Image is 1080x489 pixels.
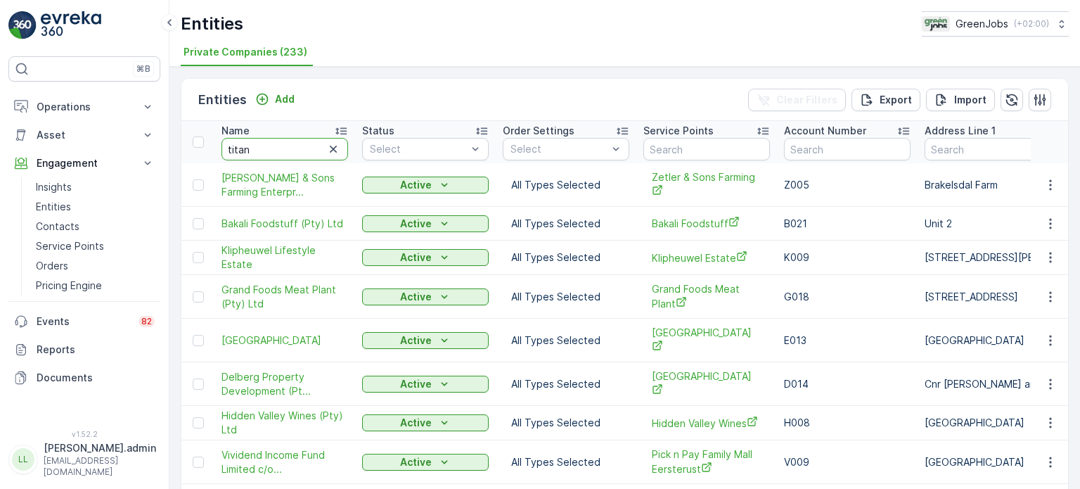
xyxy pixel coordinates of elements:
p: Operations [37,100,132,114]
p: Entities [198,90,247,110]
p: K009 [784,250,911,265]
a: Bakali Foodstuff (Pty) Ltd [221,217,348,231]
p: Reports [37,343,155,357]
div: Toggle Row Selected [193,417,204,428]
span: [GEOGRAPHIC_DATA] [652,369,761,398]
a: Grand Foods Meat Plant [652,282,761,311]
p: Service Points [643,124,714,138]
div: Toggle Row Selected [193,457,204,468]
input: Search [784,138,911,160]
p: Active [400,250,432,265]
a: Queens Gardens [652,369,761,398]
p: Active [400,416,432,430]
input: Search [643,138,770,160]
button: Active [362,177,489,193]
p: All Types Selected [511,377,621,391]
a: Hidden Valley Wines (Pty) Ltd [221,409,348,437]
button: Import [926,89,995,111]
div: Toggle Row Selected [193,379,204,390]
p: V009 [784,455,911,469]
p: Active [400,217,432,231]
input: Search [221,138,348,160]
a: Ellis Park [221,334,348,348]
p: Status [362,124,394,138]
p: 82 [141,316,152,327]
p: All Types Selected [511,334,621,348]
p: [PERSON_NAME].admin [44,441,156,455]
p: G018 [784,290,911,304]
p: All Types Selected [511,290,621,304]
a: Ellis Park [652,326,761,355]
img: Green_Jobs_Logo.png [922,16,950,32]
a: Events82 [8,307,160,336]
p: All Types Selected [511,217,621,231]
img: logo [8,11,37,39]
p: Z005 [784,178,911,192]
span: Private Companies (233) [184,45,307,59]
a: Klipheuwel Estate [652,250,761,265]
p: Select [370,142,467,156]
p: ( +02:00 ) [1014,18,1049,30]
p: Order Settings [503,124,574,138]
p: E013 [784,334,911,348]
p: Account Number [784,124,866,138]
div: Toggle Row Selected [193,335,204,346]
p: Name [221,124,250,138]
a: Bakali Foodstuff [652,216,761,231]
p: Active [400,290,432,304]
a: Grand Foods Meat Plant (Pty) Ltd [221,283,348,311]
p: All Types Selected [511,178,621,192]
a: Insights [30,177,160,197]
img: logo_light-DOdMpM7g.png [41,11,101,39]
a: Delberg Property Development (Pt... [221,370,348,398]
p: Service Points [36,239,104,253]
p: All Types Selected [511,416,621,430]
p: All Types Selected [511,250,621,265]
button: Active [362,414,489,431]
button: Engagement [8,149,160,177]
p: Asset [37,128,132,142]
div: Toggle Row Selected [193,218,204,229]
span: Zetler & Sons Farming [652,170,761,199]
a: Pricing Engine [30,276,160,296]
p: Contacts [36,220,79,234]
p: D014 [784,377,911,391]
p: Address Line 1 [925,124,996,138]
a: Pick n Pay Family Mall Eersterust [652,447,761,476]
p: H008 [784,416,911,430]
button: Active [362,376,489,393]
p: Engagement [37,156,132,170]
button: GreenJobs(+02:00) [922,11,1069,37]
a: Service Points [30,236,160,256]
span: [PERSON_NAME] & Sons Farming Enterpr... [221,171,348,199]
button: Export [851,89,920,111]
span: v 1.52.2 [8,430,160,438]
div: Toggle Row Selected [193,252,204,263]
button: Clear Filters [748,89,846,111]
div: Toggle Row Selected [193,291,204,303]
button: LL[PERSON_NAME].admin[EMAIL_ADDRESS][DOMAIN_NAME] [8,441,160,478]
p: [EMAIL_ADDRESS][DOMAIN_NAME] [44,455,156,478]
p: Select [510,142,607,156]
span: Klipheuwel Lifestyle Estate [221,243,348,272]
a: Hidden Valley Wines [652,416,761,431]
p: Add [275,92,295,106]
button: Asset [8,121,160,149]
button: Active [362,454,489,471]
button: Active [362,249,489,266]
p: Events [37,315,130,329]
p: Export [880,93,912,107]
a: Vividend Income Fund Limited c/o... [221,448,348,476]
button: Active [362,288,489,305]
button: Active [362,332,489,349]
p: Active [400,377,432,391]
p: Active [400,455,432,469]
button: Active [362,215,489,232]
